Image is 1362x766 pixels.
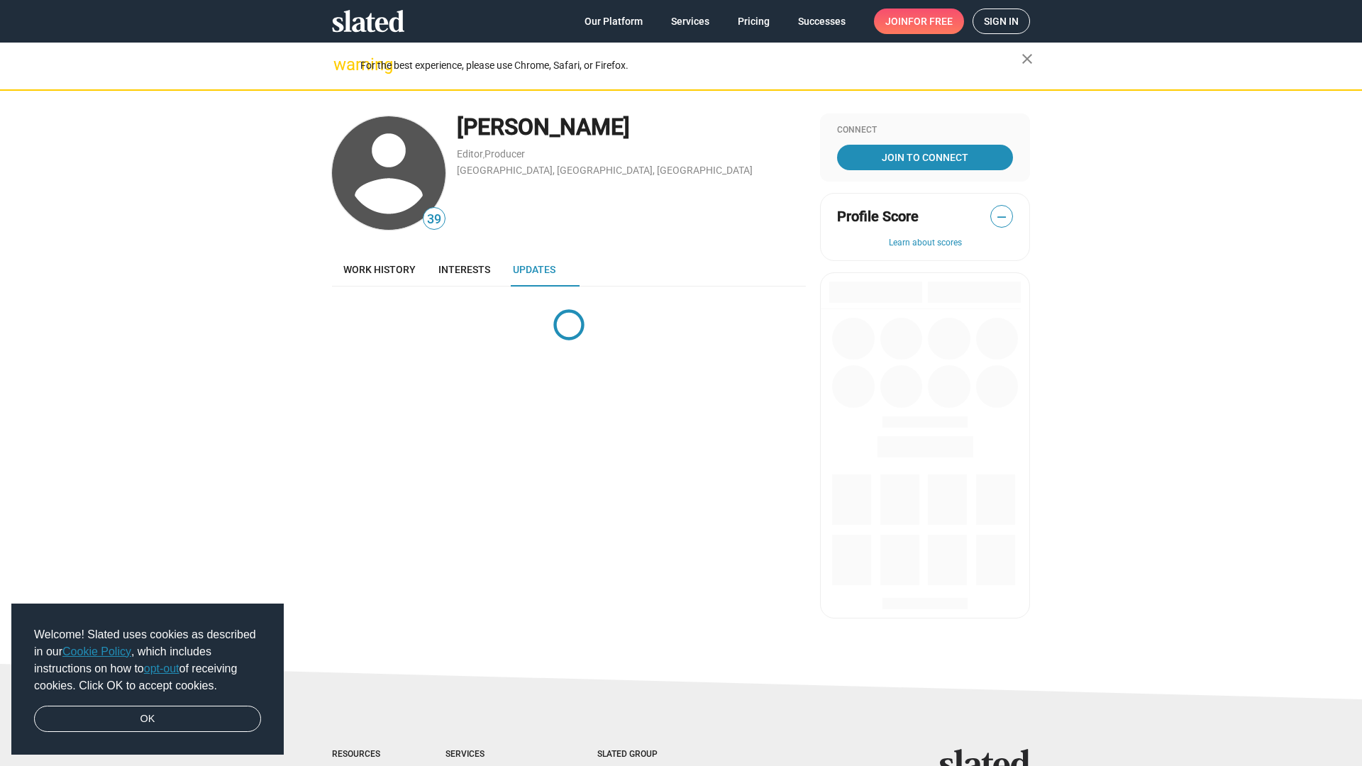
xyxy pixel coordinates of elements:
span: Join To Connect [840,145,1010,170]
a: Our Platform [573,9,654,34]
a: Services [660,9,721,34]
a: Cookie Policy [62,645,131,657]
span: Join [885,9,953,34]
a: Pricing [726,9,781,34]
a: [GEOGRAPHIC_DATA], [GEOGRAPHIC_DATA], [GEOGRAPHIC_DATA] [457,165,753,176]
button: Learn about scores [837,238,1013,249]
a: Sign in [973,9,1030,34]
span: Pricing [738,9,770,34]
a: Work history [332,252,427,287]
mat-icon: close [1019,50,1036,67]
span: Interests [438,264,490,275]
a: Interests [427,252,502,287]
a: Join To Connect [837,145,1013,170]
span: for free [908,9,953,34]
span: Welcome! Slated uses cookies as described in our , which includes instructions on how to of recei... [34,626,261,694]
div: [PERSON_NAME] [457,112,806,143]
div: Slated Group [597,749,694,760]
span: Updates [513,264,555,275]
div: cookieconsent [11,604,284,755]
a: dismiss cookie message [34,706,261,733]
a: opt-out [144,662,179,675]
span: — [991,208,1012,226]
a: Editor [457,148,483,160]
div: Services [445,749,541,760]
span: Profile Score [837,207,919,226]
a: Updates [502,252,567,287]
span: , [483,151,485,159]
div: Resources [332,749,389,760]
span: Successes [798,9,846,34]
a: Joinfor free [874,9,964,34]
a: Successes [787,9,857,34]
a: Producer [485,148,525,160]
span: Our Platform [585,9,643,34]
span: 39 [423,210,445,229]
span: Sign in [984,9,1019,33]
mat-icon: warning [333,56,350,73]
span: Services [671,9,709,34]
div: Connect [837,125,1013,136]
div: For the best experience, please use Chrome, Safari, or Firefox. [360,56,1021,75]
span: Work history [343,264,416,275]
